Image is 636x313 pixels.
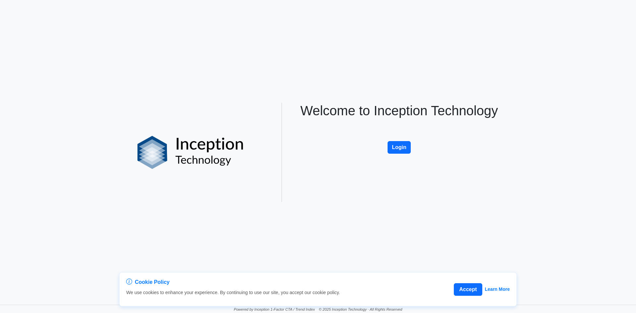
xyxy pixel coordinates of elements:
[454,283,482,296] button: Accept
[388,141,411,154] button: Login
[135,278,170,286] span: Cookie Policy
[388,134,411,140] a: Login
[294,103,504,119] h1: Welcome to Inception Technology
[485,286,510,293] a: Learn More
[126,289,340,296] p: We use cookies to enhance your experience. By continuing to use our site, you accept our cookie p...
[137,136,244,169] img: logo%20black.png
